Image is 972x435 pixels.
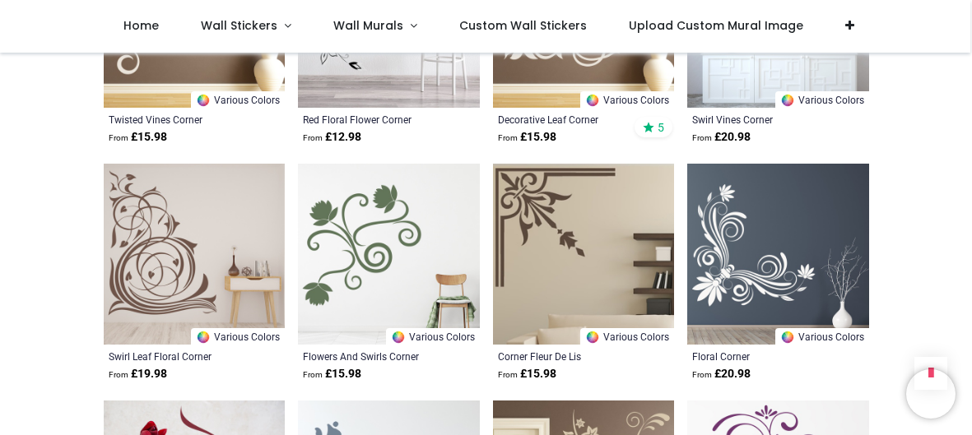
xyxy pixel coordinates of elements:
[196,330,211,345] img: Color Wheel
[303,129,361,146] strong: £ 12.98
[580,328,674,345] a: Various Colors
[391,330,406,345] img: Color Wheel
[303,133,323,142] span: From
[692,113,830,126] a: Swirl Vines Corner
[191,91,285,108] a: Various Colors
[906,369,956,419] iframe: Brevo live chat
[585,93,600,108] img: Color Wheel
[196,93,211,108] img: Color Wheel
[498,370,518,379] span: From
[303,349,440,363] a: Flowers And Swirls Corner
[459,17,587,34] span: Custom Wall Stickers
[692,129,751,146] strong: £ 20.98
[109,129,167,146] strong: £ 15.98
[303,366,361,382] strong: £ 15.98
[201,17,277,34] span: Wall Stickers
[303,113,440,126] a: Red Floral Flower Corner
[692,370,712,379] span: From
[658,120,664,135] span: 5
[629,17,803,34] span: Upload Custom Mural Image
[498,129,556,146] strong: £ 15.98
[692,133,712,142] span: From
[775,91,869,108] a: Various Colors
[775,328,869,345] a: Various Colors
[109,370,128,379] span: From
[692,366,751,382] strong: £ 20.98
[498,349,635,363] a: Corner Fleur De Lis
[780,93,795,108] img: Color Wheel
[780,330,795,345] img: Color Wheel
[498,366,556,382] strong: £ 15.98
[493,164,675,345] img: Corner Fleur De Lis Wall Sticker
[298,164,480,345] img: Flowers And Swirls Corner Wall Sticker
[109,113,246,126] a: Twisted Vines Corner
[191,328,285,345] a: Various Colors
[692,349,830,363] a: Floral Corner
[303,370,323,379] span: From
[687,164,869,345] img: Floral Corner Wall Sticker
[498,133,518,142] span: From
[104,164,286,345] img: Swirl Leaf Floral Corner Wall Sticker
[580,91,674,108] a: Various Colors
[386,328,480,345] a: Various Colors
[333,17,403,34] span: Wall Murals
[109,366,167,382] strong: £ 19.98
[123,17,159,34] span: Home
[498,113,635,126] a: Decorative Leaf Corner
[585,330,600,345] img: Color Wheel
[109,349,246,363] a: Swirl Leaf Floral Corner
[109,133,128,142] span: From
